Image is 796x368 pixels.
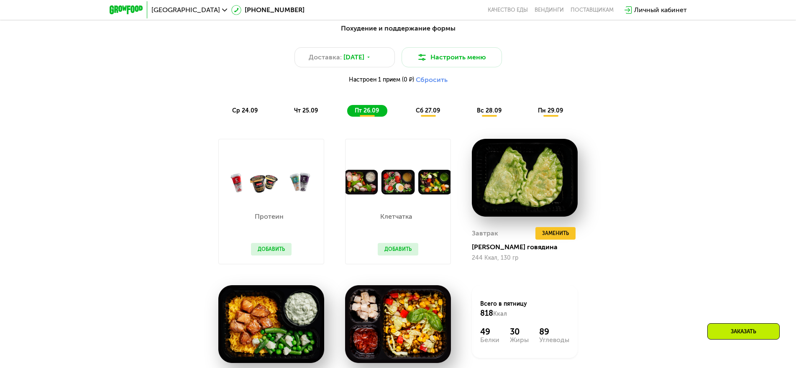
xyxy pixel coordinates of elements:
button: Настроить меню [402,47,502,67]
a: Качество еды [488,7,528,13]
span: Ккал [493,310,507,317]
button: Добавить [251,243,292,256]
p: Клетчатка [378,213,414,220]
span: Доставка: [309,52,342,62]
button: Заменить [535,227,576,240]
div: [PERSON_NAME] говядина [472,243,584,251]
button: Сбросить [416,76,448,84]
span: ср 24.09 [232,107,258,114]
p: Протеин [251,213,287,220]
span: пн 29.09 [538,107,563,114]
div: Белки [480,337,499,343]
span: чт 25.09 [294,107,318,114]
div: Всего в пятницу [480,300,569,318]
span: вс 28.09 [477,107,502,114]
div: 49 [480,327,499,337]
span: сб 27.09 [416,107,440,114]
div: 30 [510,327,529,337]
div: Жиры [510,337,529,343]
button: Добавить [378,243,418,256]
div: Личный кабинет [634,5,687,15]
a: [PHONE_NUMBER] [231,5,305,15]
span: 818 [480,309,493,318]
span: [GEOGRAPHIC_DATA] [151,7,220,13]
div: 244 Ккал, 130 гр [472,255,578,261]
a: Вендинги [535,7,564,13]
div: 89 [539,327,569,337]
span: [DATE] [343,52,364,62]
span: Заменить [542,229,569,238]
span: Настроен 1 прием (0 ₽) [349,77,414,83]
div: Углеводы [539,337,569,343]
div: Похудение и поддержание формы [151,23,646,34]
div: Заказать [707,323,780,340]
div: поставщикам [571,7,614,13]
span: пт 26.09 [355,107,379,114]
div: Завтрак [472,227,498,240]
